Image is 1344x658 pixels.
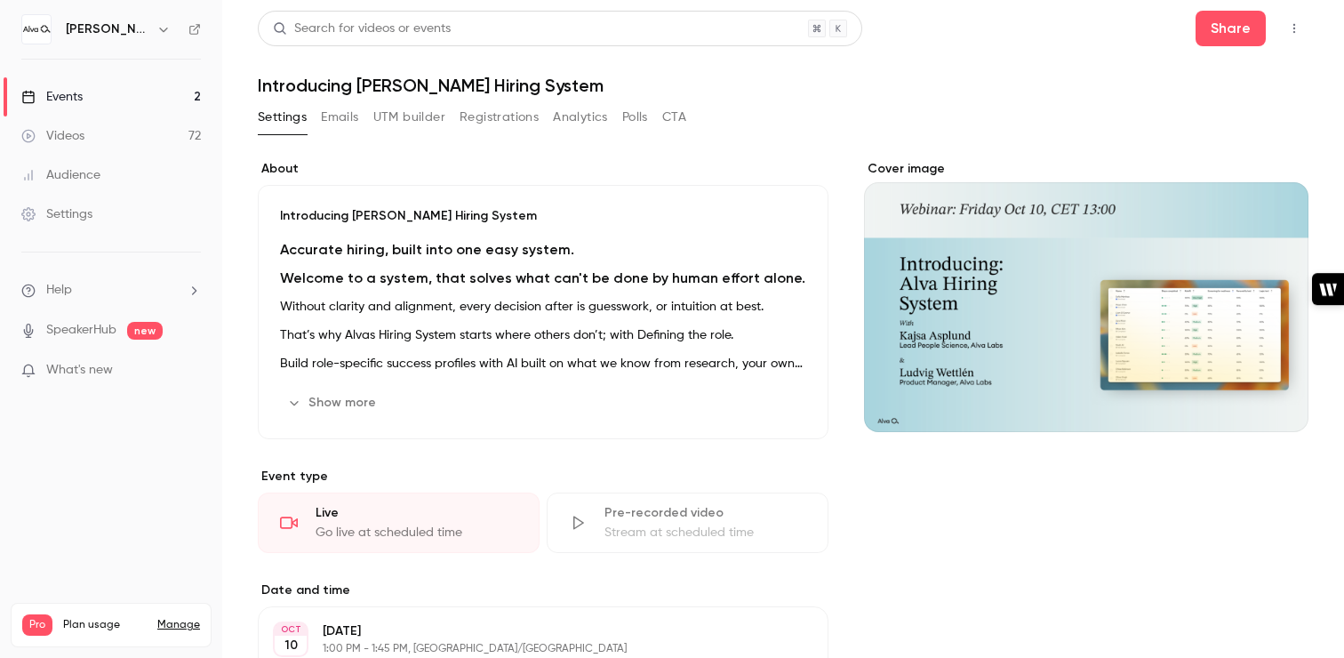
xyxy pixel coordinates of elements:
[21,166,100,184] div: Audience
[157,618,200,632] a: Manage
[460,103,539,132] button: Registrations
[316,524,517,542] div: Go live at scheduled time
[662,103,686,132] button: CTA
[280,296,806,317] p: Without clarity and alignment, every decision after is guesswork, or intuition at best.
[280,353,806,374] p: Build role-specific success profiles with AI built on what we know from research, your own specif...
[63,618,147,632] span: Plan usage
[323,622,734,640] p: [DATE]
[604,524,806,542] div: Stream at scheduled time
[280,207,806,225] p: Introducing [PERSON_NAME] Hiring System
[22,15,51,44] img: Alva Labs
[280,325,806,346] p: That’s why Alvas Hiring System starts where others don’t; with Defining the role.
[46,361,113,380] span: What's new
[66,20,149,38] h6: [PERSON_NAME] Labs
[604,504,806,522] div: Pre-recorded video
[622,103,648,132] button: Polls
[258,468,828,485] p: Event type
[316,504,517,522] div: Live
[280,239,806,261] h2: Accurate hiring, built into one easy system.
[273,20,451,38] div: Search for videos or events
[321,103,358,132] button: Emails
[46,281,72,300] span: Help
[864,160,1308,432] section: Cover image
[553,103,608,132] button: Analytics
[21,88,83,106] div: Events
[547,493,828,553] div: Pre-recorded videoStream at scheduled time
[280,389,387,417] button: Show more
[1196,11,1266,46] button: Share
[46,321,116,340] a: SpeakerHub
[127,322,163,340] span: new
[323,642,734,656] p: 1:00 PM - 1:45 PM, [GEOGRAPHIC_DATA]/[GEOGRAPHIC_DATA]
[275,623,307,636] div: OCT
[373,103,445,132] button: UTM builder
[21,127,84,145] div: Videos
[864,160,1308,178] label: Cover image
[21,281,201,300] li: help-dropdown-opener
[258,493,540,553] div: LiveGo live at scheduled time
[258,160,828,178] label: About
[284,637,298,654] p: 10
[22,614,52,636] span: Pro
[258,582,828,599] label: Date and time
[280,268,806,289] h4: Welcome to a system, that solves what can't be done by human effort alone.
[21,205,92,223] div: Settings
[258,103,307,132] button: Settings
[258,75,1308,96] h1: Introducing [PERSON_NAME] Hiring System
